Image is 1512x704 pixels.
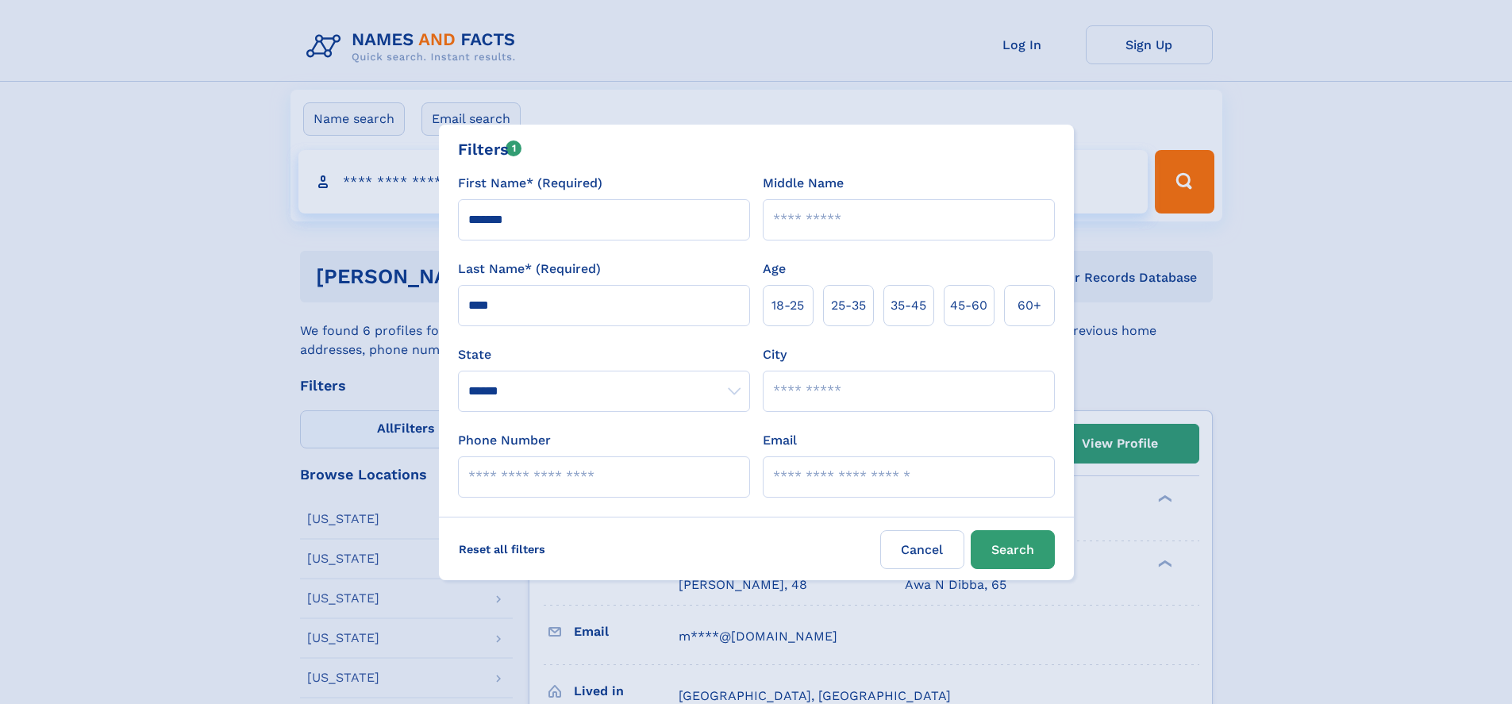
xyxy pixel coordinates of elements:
[1018,296,1041,315] span: 60+
[971,530,1055,569] button: Search
[763,431,797,450] label: Email
[763,345,787,364] label: City
[458,137,522,161] div: Filters
[458,431,551,450] label: Phone Number
[763,260,786,279] label: Age
[458,345,750,364] label: State
[891,296,926,315] span: 35‑45
[458,260,601,279] label: Last Name* (Required)
[448,530,556,568] label: Reset all filters
[831,296,866,315] span: 25‑35
[880,530,964,569] label: Cancel
[771,296,804,315] span: 18‑25
[458,174,602,193] label: First Name* (Required)
[763,174,844,193] label: Middle Name
[950,296,987,315] span: 45‑60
